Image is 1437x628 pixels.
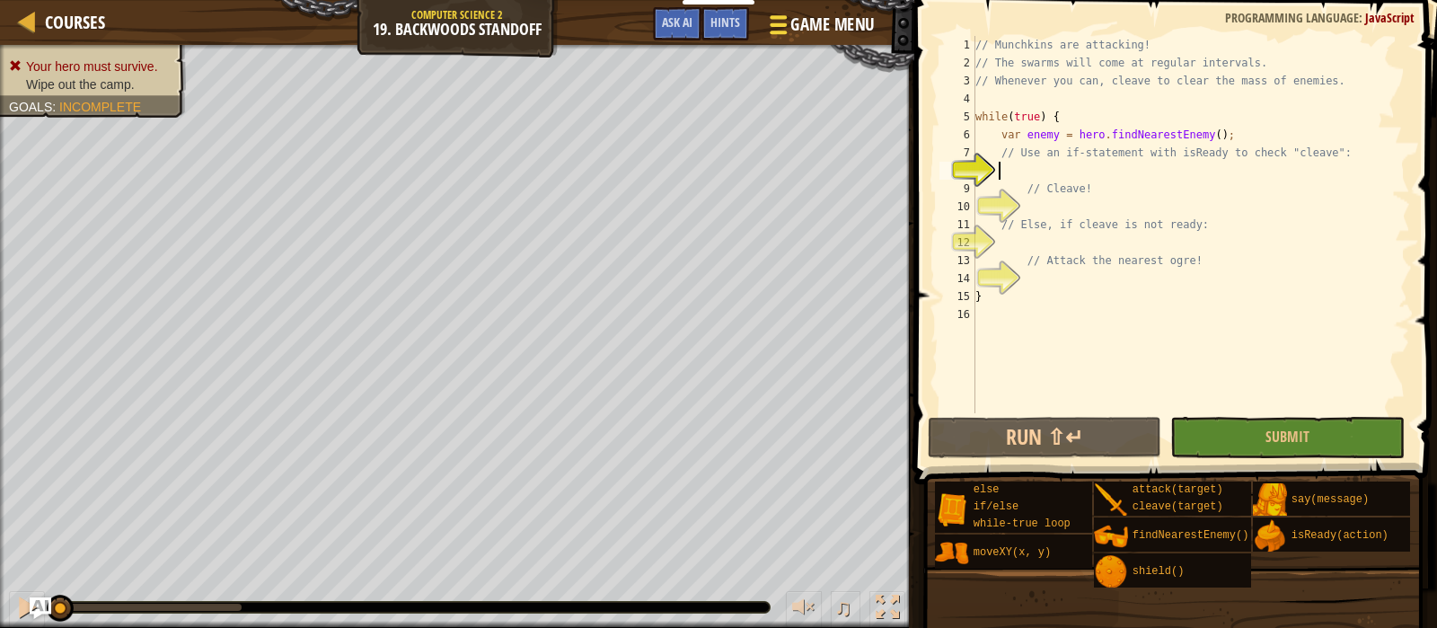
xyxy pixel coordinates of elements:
[974,483,1000,496] span: else
[939,305,975,323] div: 16
[939,252,975,270] div: 13
[791,13,875,37] span: Game Menu
[939,90,975,108] div: 4
[831,591,861,628] button: ♫
[939,234,975,252] div: 12
[36,10,105,34] a: Courses
[662,13,692,31] span: Ask AI
[26,77,135,92] span: Wipe out the camp.
[1225,9,1359,26] span: Programming language
[52,100,59,114] span: :
[1365,9,1415,26] span: JavaScript
[939,54,975,72] div: 2
[1292,493,1369,506] span: say(message)
[939,198,975,216] div: 10
[974,500,1018,513] span: if/else
[1359,9,1365,26] span: :
[9,75,172,93] li: Wipe out the camp.
[59,100,141,114] span: Incomplete
[1265,427,1309,447] span: Submit
[939,108,975,126] div: 5
[26,59,158,74] span: Your hero must survive.
[1253,483,1287,517] img: portrait.png
[939,126,975,144] div: 6
[935,536,969,571] img: portrait.png
[9,100,52,114] span: Goals
[1253,519,1287,553] img: portrait.png
[939,144,975,162] div: 7
[755,6,886,50] button: Game Menu
[974,546,1051,559] span: moveXY(x, y)
[30,597,51,619] button: Ask AI
[834,594,852,621] span: ♫
[710,13,740,31] span: Hints
[1133,500,1223,513] span: cleave(target)
[935,492,969,526] img: portrait.png
[1133,565,1185,578] span: shield()
[786,591,822,628] button: Adjust volume
[1292,529,1389,542] span: isReady(action)
[1133,483,1223,496] span: attack(target)
[9,57,172,75] li: Your hero must survive.
[9,591,45,628] button: Ctrl + P: Pause
[1094,519,1128,553] img: portrait.png
[869,591,905,628] button: Toggle fullscreen
[1170,417,1405,458] button: Submit
[1094,555,1128,589] img: portrait.png
[928,417,1162,458] button: Run ⇧↵
[653,7,701,40] button: Ask AI
[939,270,975,287] div: 14
[939,72,975,90] div: 3
[939,180,975,198] div: 9
[1133,529,1249,542] span: findNearestEnemy()
[939,287,975,305] div: 15
[939,216,975,234] div: 11
[939,36,975,54] div: 1
[1094,483,1128,517] img: portrait.png
[974,517,1071,530] span: while-true loop
[939,162,975,180] div: 8
[45,10,105,34] span: Courses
